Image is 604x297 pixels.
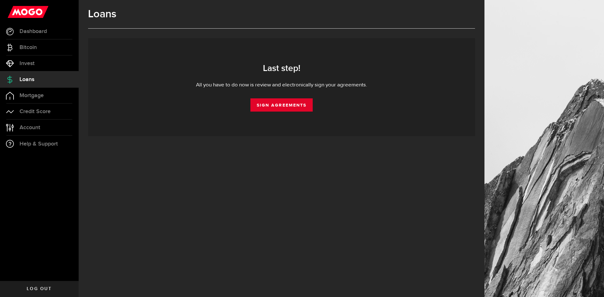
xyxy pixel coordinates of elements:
span: Credit Score [20,109,51,114]
span: Log out [27,287,52,291]
a: Sign Agreements [250,98,313,112]
button: Open LiveChat chat widget [5,3,24,21]
span: Bitcoin [20,45,37,50]
span: Invest [20,61,35,66]
h1: Loans [88,8,475,20]
span: Loans [20,77,34,82]
span: Dashboard [20,29,47,34]
span: Account [20,125,40,130]
h3: Last step! [98,63,466,74]
span: Help & Support [20,141,58,147]
div: All you have to do now is review and electronically sign your agreements. [98,81,466,89]
span: Mortgage [20,93,44,98]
